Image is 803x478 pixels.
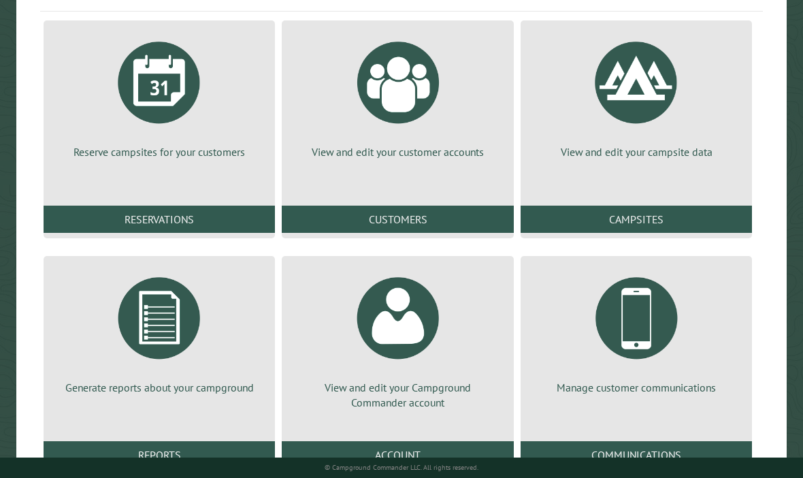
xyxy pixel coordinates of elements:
a: Manage customer communications [537,267,736,395]
p: View and edit your Campground Commander account [298,380,497,411]
p: Generate reports about your campground [60,380,259,395]
a: Reserve campsites for your customers [60,31,259,159]
a: View and edit your campsite data [537,31,736,159]
a: Campsites [521,206,752,233]
p: Reserve campsites for your customers [60,144,259,159]
a: Reservations [44,206,275,233]
small: © Campground Commander LLC. All rights reserved. [325,463,478,472]
p: View and edit your customer accounts [298,144,497,159]
p: View and edit your campsite data [537,144,736,159]
a: Account [282,441,513,468]
a: View and edit your Campground Commander account [298,267,497,411]
a: Customers [282,206,513,233]
a: Communications [521,441,752,468]
p: Manage customer communications [537,380,736,395]
a: Reports [44,441,275,468]
a: View and edit your customer accounts [298,31,497,159]
a: Generate reports about your campground [60,267,259,395]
